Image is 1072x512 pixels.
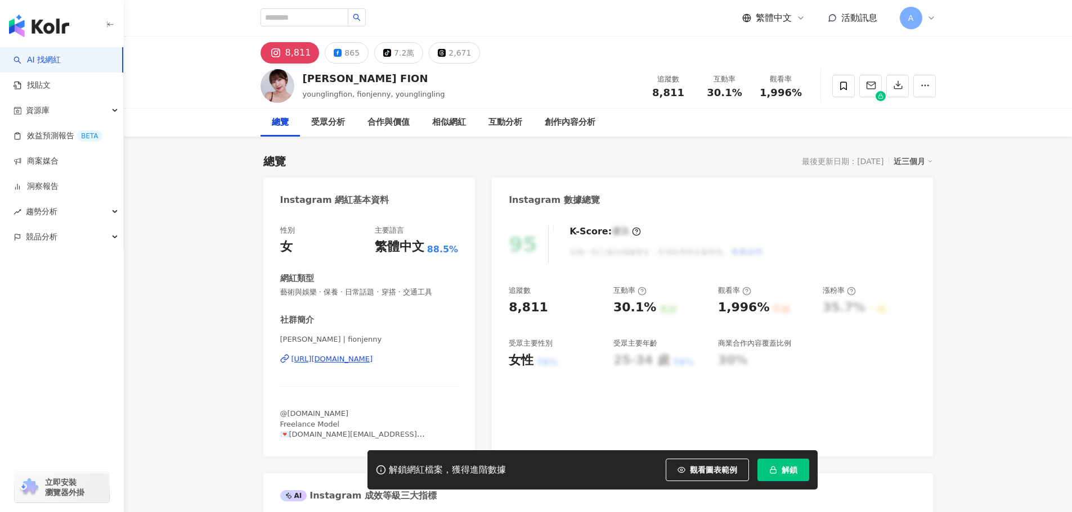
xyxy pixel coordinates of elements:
div: 女 [280,238,293,256]
div: 1,996% [718,299,770,316]
div: 總覽 [263,153,286,169]
div: 互動分析 [488,116,522,129]
div: 主要語言 [375,225,404,235]
div: 最後更新日期：[DATE] [802,157,883,166]
div: 繁體中文 [375,238,424,256]
div: Instagram 網紅基本資料 [280,194,389,206]
div: 30.1% [613,299,656,316]
div: 觀看率 [718,286,751,296]
span: search [353,13,361,21]
div: 受眾分析 [311,116,345,129]
div: [URL][DOMAIN_NAME] [291,354,373,364]
span: 30.1% [707,87,742,98]
img: KOL Avatar [261,69,294,103]
span: 觀看圖表範例 [690,465,737,474]
div: K-Score : [569,225,641,238]
div: 社群簡介 [280,314,314,326]
button: 觀看圖表範例 [666,459,749,481]
span: 競品分析 [26,224,57,250]
div: 漲粉率 [823,286,856,296]
div: 追蹤數 [509,286,531,296]
div: 解鎖網紅檔案，獲得進階數據 [389,464,506,476]
div: Instagram 成效等級三大指標 [280,490,437,502]
div: 創作內容分析 [545,116,595,129]
div: 2,671 [448,45,471,61]
a: searchAI 找網紅 [14,55,61,66]
span: @[DOMAIN_NAME] Freelance Model 💌[DOMAIN_NAME][EMAIL_ADDRESS][DOMAIN_NAME] [280,409,425,448]
div: [PERSON_NAME] FION [303,71,445,85]
button: 8,811 [261,42,320,64]
span: 藝術與娛樂 · 保養 · 日常話題 · 穿搭 · 交通工具 [280,287,459,297]
span: 趨勢分析 [26,199,57,224]
div: 8,811 [509,299,548,316]
a: 商案媒合 [14,156,59,167]
div: 總覽 [272,116,289,129]
div: 網紅類型 [280,273,314,284]
div: AI [280,490,307,501]
div: 商業合作內容覆蓋比例 [718,338,791,348]
div: 受眾主要性別 [509,338,553,348]
div: 追蹤數 [647,74,690,85]
img: chrome extension [18,478,40,496]
div: 觀看率 [760,74,802,85]
span: 資源庫 [26,98,50,123]
div: 7.2萬 [394,45,414,61]
div: 近三個月 [894,154,933,169]
div: 合作與價值 [367,116,410,129]
button: 2,671 [429,42,480,64]
span: 1,996% [760,87,802,98]
span: 立即安裝 瀏覽器外掛 [45,477,84,497]
span: 活動訊息 [841,12,877,23]
span: rise [14,208,21,216]
div: 性別 [280,225,295,235]
a: 找貼文 [14,80,51,91]
div: 互動率 [613,286,647,296]
span: 8,811 [652,87,684,98]
div: 受眾主要年齡 [613,338,657,348]
div: 女性 [509,352,533,369]
span: younglingfion, fionjenny, younglingling [303,90,445,98]
span: 88.5% [427,243,459,256]
span: 解鎖 [782,465,797,474]
img: logo [9,15,69,37]
a: [URL][DOMAIN_NAME] [280,354,459,364]
div: 8,811 [285,45,311,61]
a: 洞察報告 [14,181,59,192]
button: 解鎖 [757,459,809,481]
button: 7.2萬 [374,42,423,64]
div: Instagram 數據總覽 [509,194,600,206]
div: 865 [344,45,360,61]
a: 效益預測報告BETA [14,130,102,142]
button: 865 [325,42,369,64]
span: A [908,12,914,24]
div: 相似網紅 [432,116,466,129]
span: [PERSON_NAME] | fionjenny [280,334,459,345]
span: 繁體中文 [756,12,792,24]
a: chrome extension立即安裝 瀏覽器外掛 [15,472,109,502]
div: 互動率 [703,74,746,85]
